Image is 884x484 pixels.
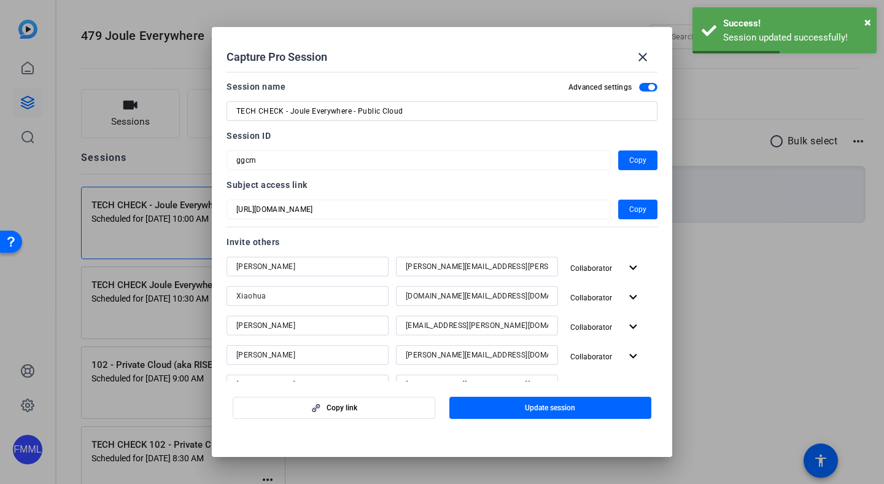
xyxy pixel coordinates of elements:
span: Collaborator [570,323,612,332]
button: Copy link [233,397,435,419]
div: Capture Pro Session [227,42,657,72]
button: Collaborator [565,257,646,279]
input: Name... [236,289,379,303]
input: Name... [236,259,379,274]
div: Session updated successfully! [723,31,867,45]
input: Email... [406,259,548,274]
span: Copy [629,202,646,217]
input: Session OTP [236,202,601,217]
button: Copy [618,200,657,219]
input: Email... [406,289,548,303]
mat-icon: expand_more [626,260,641,276]
span: Collaborator [570,264,612,273]
button: Collaborator [565,286,646,308]
div: Success! [723,17,867,31]
span: Copy link [327,403,357,413]
mat-icon: expand_more [626,378,641,394]
button: Close [864,13,871,31]
input: Name... [236,377,379,392]
input: Session OTP [236,153,601,168]
input: Email... [406,377,548,392]
button: Copy [618,150,657,170]
span: Collaborator [570,353,612,361]
input: Name... [236,318,379,333]
div: Session name [227,79,285,94]
button: Update session [449,397,652,419]
span: × [864,15,871,29]
span: Collaborator [570,294,612,302]
div: Session ID [227,128,657,143]
span: Update session [525,403,575,413]
input: Name... [236,348,379,362]
mat-icon: expand_more [626,349,641,364]
input: Email... [406,318,548,333]
mat-icon: expand_more [626,319,641,335]
button: Collaborator [565,345,646,367]
h2: Advanced settings [568,82,632,92]
input: Email... [406,348,548,362]
div: Subject access link [227,178,657,192]
button: Collaborator [565,375,646,397]
span: Copy [629,153,646,168]
div: Invite others [227,235,657,249]
mat-icon: expand_more [626,290,641,305]
button: Collaborator [565,316,646,338]
mat-icon: close [635,50,650,64]
input: Enter Session Name [236,104,648,119]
